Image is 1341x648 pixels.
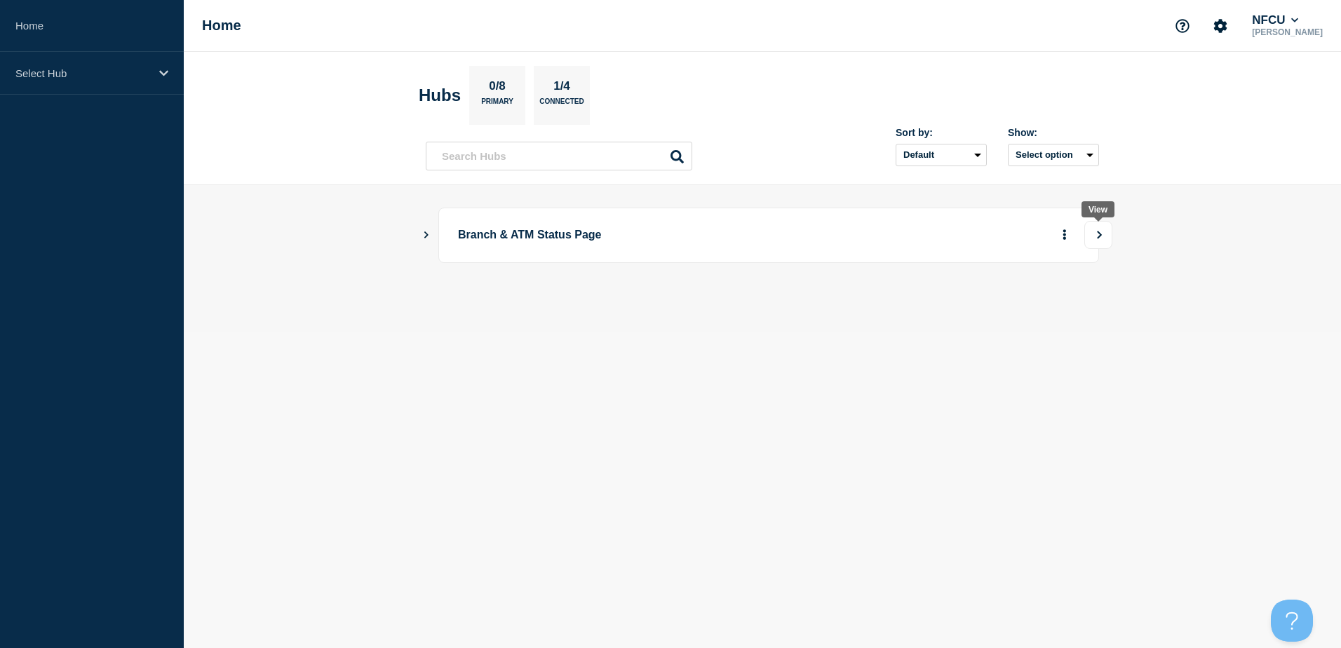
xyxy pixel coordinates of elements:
[896,144,987,166] select: Sort by
[202,18,241,34] h1: Home
[484,79,511,97] p: 0/8
[423,230,430,241] button: Show Connected Hubs
[1008,144,1099,166] button: Select option
[426,142,692,170] input: Search Hubs
[15,67,150,79] p: Select Hub
[458,222,846,248] p: Branch & ATM Status Page
[1249,27,1326,37] p: [PERSON_NAME]
[1206,11,1235,41] button: Account settings
[1271,600,1313,642] iframe: Help Scout Beacon - Open
[419,86,461,105] h2: Hubs
[1084,221,1112,249] button: View
[896,127,987,138] div: Sort by:
[1089,205,1107,215] div: View
[548,79,576,97] p: 1/4
[481,97,513,112] p: Primary
[539,97,584,112] p: Connected
[1008,127,1099,138] div: Show:
[1168,11,1197,41] button: Support
[1249,13,1301,27] button: NFCU
[1056,222,1074,248] button: More actions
